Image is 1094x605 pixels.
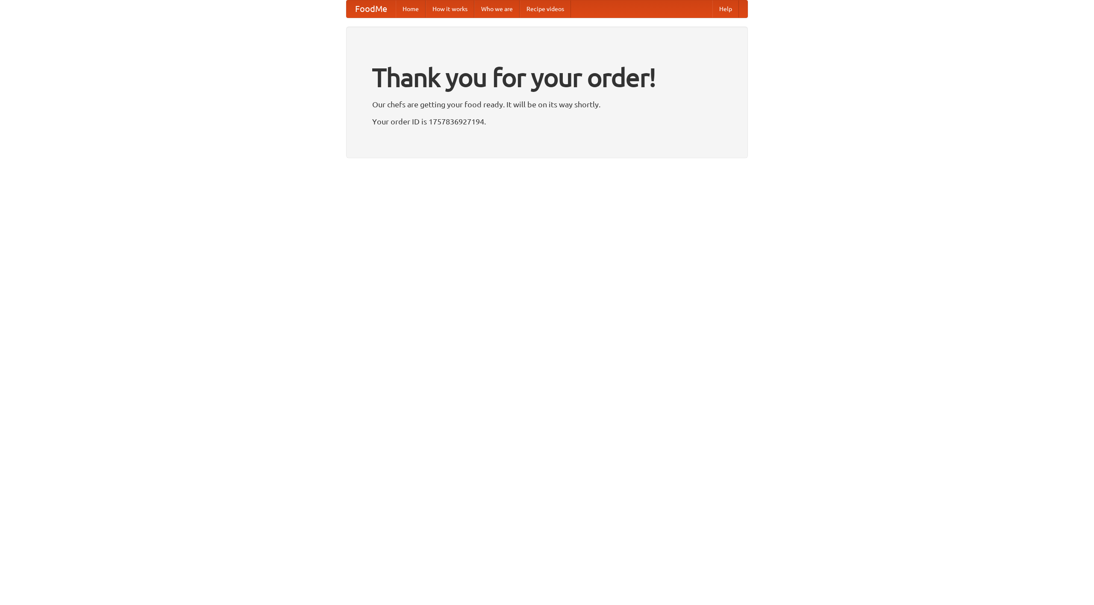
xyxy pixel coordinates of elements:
a: Home [396,0,426,18]
a: FoodMe [347,0,396,18]
a: Who we are [474,0,520,18]
p: Our chefs are getting your food ready. It will be on its way shortly. [372,98,722,111]
h1: Thank you for your order! [372,57,722,98]
p: Your order ID is 1757836927194. [372,115,722,128]
a: How it works [426,0,474,18]
a: Recipe videos [520,0,571,18]
a: Help [712,0,739,18]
